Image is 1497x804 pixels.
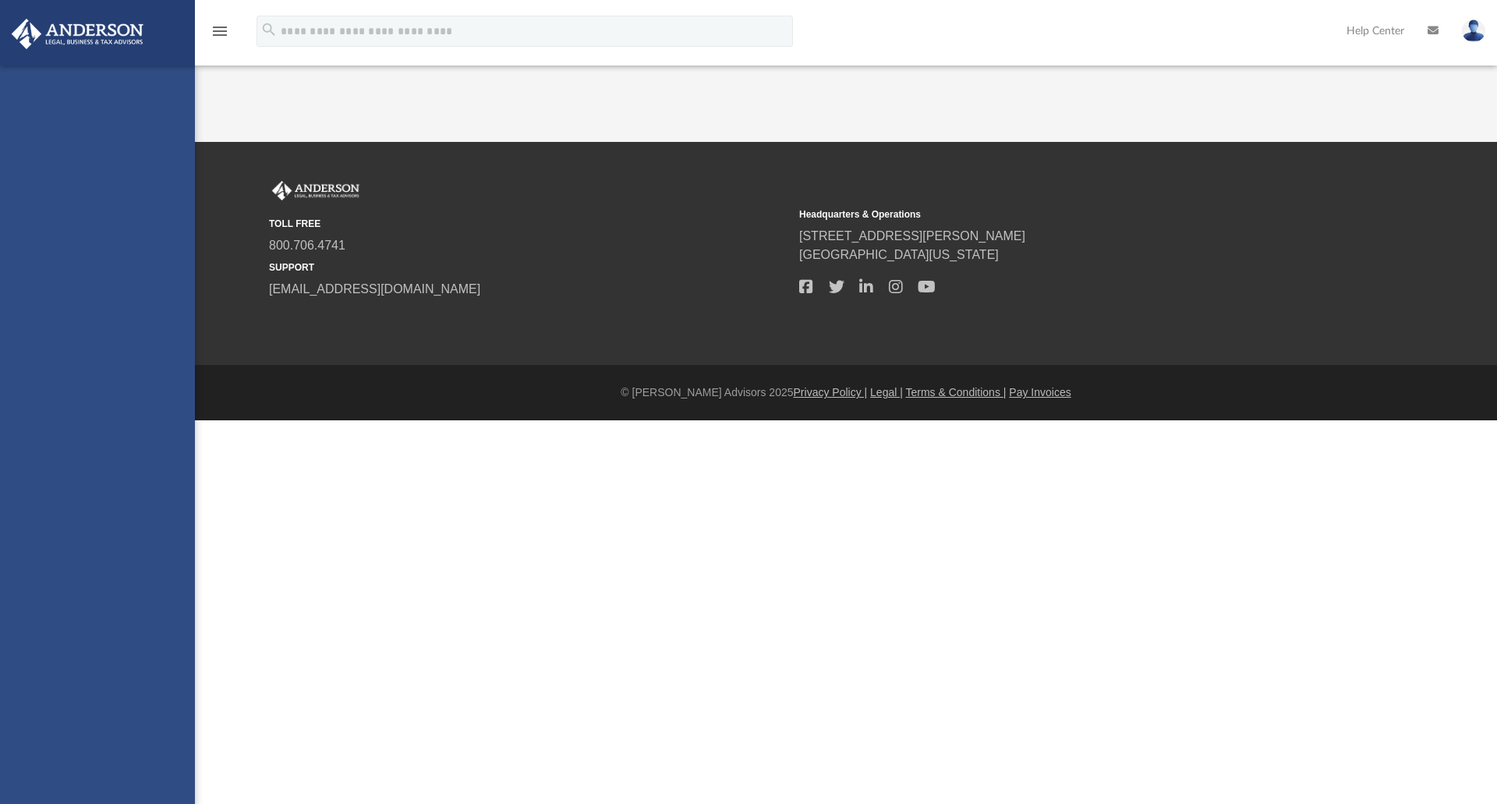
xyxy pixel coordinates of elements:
img: Anderson Advisors Platinum Portal [269,181,363,201]
small: TOLL FREE [269,217,788,231]
i: menu [211,22,229,41]
a: Pay Invoices [1009,386,1071,398]
a: Terms & Conditions | [906,386,1007,398]
a: Privacy Policy | [794,386,868,398]
img: Anderson Advisors Platinum Portal [7,19,148,49]
a: [STREET_ADDRESS][PERSON_NAME] [799,229,1025,243]
a: [GEOGRAPHIC_DATA][US_STATE] [799,248,999,261]
a: Legal | [870,386,903,398]
a: [EMAIL_ADDRESS][DOMAIN_NAME] [269,282,480,296]
a: 800.706.4741 [269,239,345,252]
div: © [PERSON_NAME] Advisors 2025 [195,384,1497,401]
small: SUPPORT [269,260,788,274]
i: search [260,21,278,38]
img: User Pic [1462,19,1485,42]
small: Headquarters & Operations [799,207,1318,221]
a: menu [211,30,229,41]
